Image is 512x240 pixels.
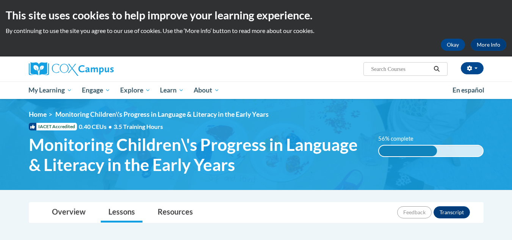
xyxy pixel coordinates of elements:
span: About [194,86,219,95]
a: Engage [77,82,115,99]
button: Search [431,64,442,74]
button: Feedback [397,206,432,218]
a: Lessons [101,202,142,223]
span: Engage [82,86,110,95]
p: By continuing to use the site you agree to our use of cookies. Use the ‘More info’ button to read... [6,27,506,35]
a: Cox Campus [29,62,173,76]
input: Search Courses [370,64,431,74]
a: Overview [44,202,93,223]
label: 56% complete [378,135,422,143]
a: Home [29,110,47,118]
span: 3.5 Training Hours [114,123,163,130]
a: Resources [150,202,200,223]
a: En español [448,82,489,98]
span: Monitoring Children\'s Progress in Language & Literacy in the Early Years [55,110,269,118]
a: More Info [471,39,506,51]
span: Explore [120,86,150,95]
span: IACET Accredited [29,123,77,130]
span: • [108,123,112,130]
span: Monitoring Children\'s Progress in Language & Literacy in the Early Years [29,135,367,175]
button: Account Settings [461,62,484,74]
div: 56% complete [379,146,437,156]
a: My Learning [24,82,77,99]
button: Okay [441,39,465,51]
span: En español [453,86,484,94]
button: Transcript [434,206,470,218]
span: 0.40 CEUs [79,122,114,131]
span: Learn [160,86,184,95]
div: Main menu [17,82,495,99]
a: Explore [115,82,155,99]
span: My Learning [28,86,72,95]
a: About [189,82,224,99]
a: Learn [155,82,189,99]
h2: This site uses cookies to help improve your learning experience. [6,8,506,23]
img: Cox Campus [29,62,114,76]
